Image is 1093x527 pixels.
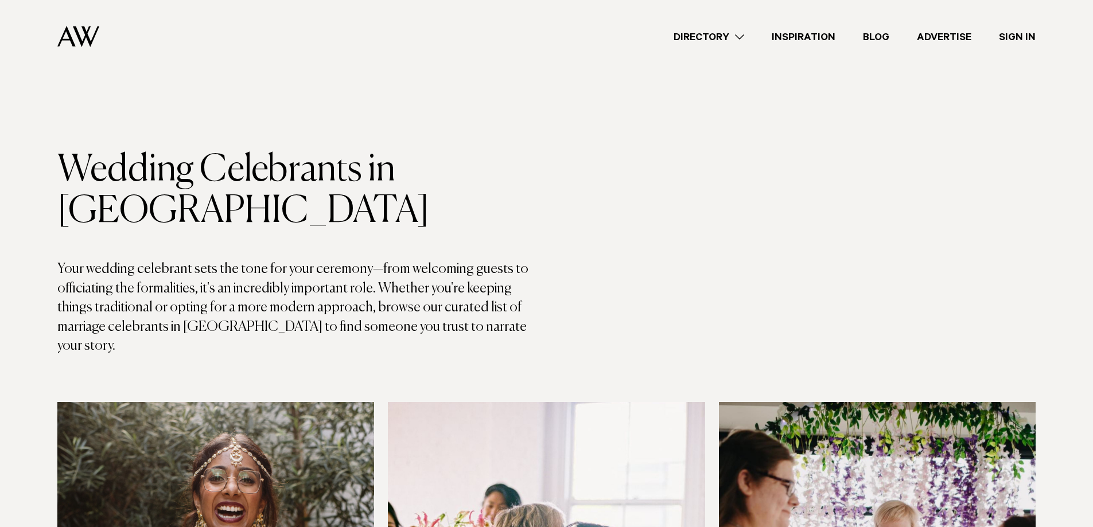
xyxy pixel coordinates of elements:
[903,29,985,45] a: Advertise
[57,260,547,356] p: Your wedding celebrant sets the tone for your ceremony—from welcoming guests to officiating the f...
[57,26,99,47] img: Auckland Weddings Logo
[57,150,547,232] h1: Wedding Celebrants in [GEOGRAPHIC_DATA]
[758,29,849,45] a: Inspiration
[660,29,758,45] a: Directory
[849,29,903,45] a: Blog
[985,29,1049,45] a: Sign In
